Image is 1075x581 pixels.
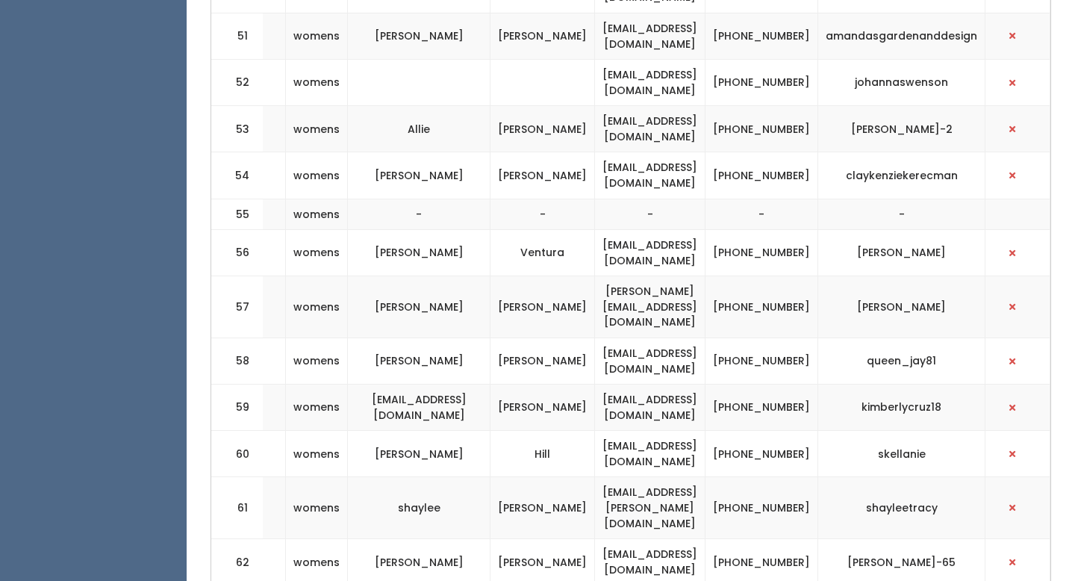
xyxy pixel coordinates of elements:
[286,13,348,59] td: womens
[211,276,264,338] td: 57
[595,385,705,431] td: [EMAIL_ADDRESS][DOMAIN_NAME]
[348,477,490,539] td: shaylee
[211,385,264,431] td: 59
[595,199,705,230] td: -
[286,199,348,230] td: womens
[705,106,818,152] td: [PHONE_NUMBER]
[595,106,705,152] td: [EMAIL_ADDRESS][DOMAIN_NAME]
[705,431,818,477] td: [PHONE_NUMBER]
[490,152,595,199] td: [PERSON_NAME]
[490,106,595,152] td: [PERSON_NAME]
[818,338,985,385] td: queen_jay81
[490,276,595,338] td: [PERSON_NAME]
[818,60,985,106] td: johannaswenson
[211,431,264,477] td: 60
[348,276,490,338] td: [PERSON_NAME]
[595,338,705,385] td: [EMAIL_ADDRESS][DOMAIN_NAME]
[286,477,348,539] td: womens
[348,152,490,199] td: [PERSON_NAME]
[818,199,985,230] td: -
[490,338,595,385] td: [PERSON_NAME]
[211,230,264,276] td: 56
[211,13,264,59] td: 51
[286,385,348,431] td: womens
[595,276,705,338] td: [PERSON_NAME][EMAIL_ADDRESS][DOMAIN_NAME]
[705,276,818,338] td: [PHONE_NUMBER]
[595,152,705,199] td: [EMAIL_ADDRESS][DOMAIN_NAME]
[348,13,490,59] td: [PERSON_NAME]
[348,106,490,152] td: Allie
[286,276,348,338] td: womens
[818,13,985,59] td: amandasgardenanddesign
[286,338,348,385] td: womens
[490,477,595,539] td: [PERSON_NAME]
[705,60,818,106] td: [PHONE_NUMBER]
[348,431,490,477] td: [PERSON_NAME]
[211,477,264,539] td: 61
[490,199,595,230] td: -
[705,152,818,199] td: [PHONE_NUMBER]
[818,106,985,152] td: [PERSON_NAME]-2
[595,60,705,106] td: [EMAIL_ADDRESS][DOMAIN_NAME]
[705,338,818,385] td: [PHONE_NUMBER]
[211,106,264,152] td: 53
[286,60,348,106] td: womens
[818,477,985,539] td: shayleetracy
[818,431,985,477] td: skellanie
[818,276,985,338] td: [PERSON_NAME]
[595,230,705,276] td: [EMAIL_ADDRESS][DOMAIN_NAME]
[818,385,985,431] td: kimberlycruz18
[595,477,705,539] td: [EMAIL_ADDRESS][PERSON_NAME][DOMAIN_NAME]
[211,152,264,199] td: 54
[490,13,595,59] td: [PERSON_NAME]
[211,199,264,230] td: 55
[705,477,818,539] td: [PHONE_NUMBER]
[211,338,264,385] td: 58
[286,230,348,276] td: womens
[595,431,705,477] td: [EMAIL_ADDRESS][DOMAIN_NAME]
[211,60,264,106] td: 52
[818,152,985,199] td: claykenziekerecman
[286,431,348,477] td: womens
[818,230,985,276] td: [PERSON_NAME]
[286,106,348,152] td: womens
[348,385,490,431] td: [EMAIL_ADDRESS][DOMAIN_NAME]
[490,385,595,431] td: [PERSON_NAME]
[490,431,595,477] td: Hill
[705,199,818,230] td: -
[348,230,490,276] td: [PERSON_NAME]
[705,13,818,59] td: [PHONE_NUMBER]
[348,199,490,230] td: -
[490,230,595,276] td: Ventura
[348,338,490,385] td: [PERSON_NAME]
[286,152,348,199] td: womens
[705,230,818,276] td: [PHONE_NUMBER]
[705,385,818,431] td: [PHONE_NUMBER]
[595,13,705,59] td: [EMAIL_ADDRESS][DOMAIN_NAME]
